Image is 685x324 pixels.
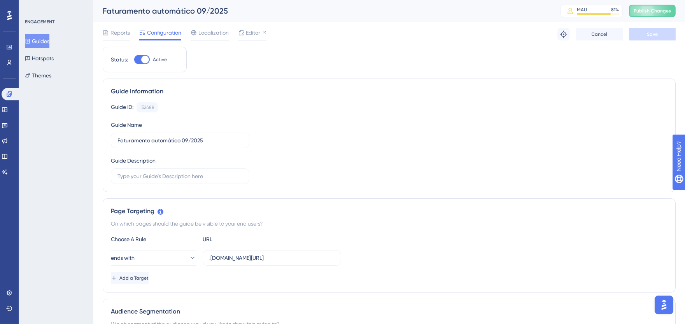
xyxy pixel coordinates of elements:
div: URL [203,235,288,244]
div: Guide Information [111,87,667,96]
span: Add a Target [119,275,149,281]
div: On which pages should the guide be visible to your end users? [111,219,667,228]
button: Guides [25,34,49,48]
button: Save [629,28,676,40]
button: Add a Target [111,272,149,284]
span: Localization [198,28,229,37]
span: Publish Changes [634,8,671,14]
div: Audience Segmentation [111,307,667,316]
button: ends with [111,250,196,266]
button: Cancel [576,28,623,40]
div: Guide Description [111,156,156,165]
div: Choose A Rule [111,235,196,244]
div: MAU [577,7,587,13]
button: Publish Changes [629,5,676,17]
input: Type your Guide’s Name here [117,136,243,145]
button: Hotspots [25,51,54,65]
span: Reports [110,28,130,37]
span: ends with [111,253,135,263]
input: Type your Guide’s Description here [117,172,243,180]
div: Faturamento automático 09/2025 [103,5,541,16]
span: Need Help? [18,2,49,11]
iframe: UserGuiding AI Assistant Launcher [652,293,676,317]
span: Active [153,56,167,63]
div: 81 % [611,7,619,13]
div: Page Targeting [111,207,667,216]
div: 152488 [140,104,154,110]
span: Configuration [147,28,181,37]
span: Save [647,31,658,37]
span: Editor [246,28,260,37]
div: Status: [111,55,128,64]
div: Guide Name [111,120,142,130]
button: Themes [25,68,51,82]
div: ENGAGEMENT [25,19,54,25]
span: Cancel [592,31,608,37]
input: yourwebsite.com/path [209,254,335,262]
div: Guide ID: [111,102,133,112]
